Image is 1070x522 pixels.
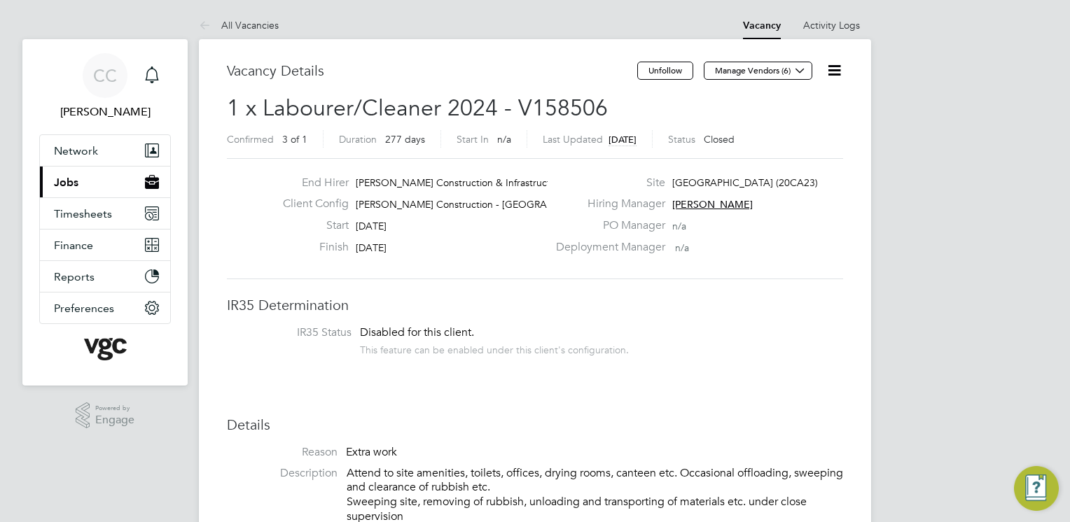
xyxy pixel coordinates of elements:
button: Unfollow [637,62,693,80]
span: Network [54,144,98,157]
a: All Vacancies [199,19,279,31]
label: Confirmed [227,133,274,146]
label: Reason [227,445,338,460]
button: Jobs [40,167,170,197]
button: Preferences [40,292,170,323]
span: [GEOGRAPHIC_DATA] (20CA23) [672,176,818,189]
button: Reports [40,261,170,292]
a: Vacancy [743,20,781,31]
span: n/a [672,220,686,232]
button: Manage Vendors (6) [704,62,812,80]
nav: Main navigation [22,39,188,386]
span: Reports [54,270,95,283]
div: This feature can be enabled under this client's configuration. [360,340,629,356]
span: n/a [675,241,689,254]
h3: IR35 Determination [227,296,843,314]
a: Go to home page [39,338,171,360]
label: IR35 Status [241,325,352,340]
label: Deployment Manager [548,240,665,255]
span: n/a [497,133,511,146]
label: Hiring Manager [548,197,665,211]
span: [DATE] [609,134,637,146]
img: vgcgroup-logo-retina.png [84,338,127,360]
label: Finish [272,240,349,255]
label: Duration [339,133,377,146]
span: Preferences [54,302,114,315]
span: 3 of 1 [282,133,307,146]
span: Engage [95,414,134,426]
span: Finance [54,239,93,252]
button: Timesheets [40,198,170,229]
span: Jobs [54,176,78,189]
span: [DATE] [356,241,387,254]
span: Connor Campbell [39,104,171,120]
h3: Details [227,416,843,434]
span: [PERSON_NAME] [672,198,753,211]
span: [PERSON_NAME] Construction - [GEOGRAPHIC_DATA] [356,198,603,211]
button: Finance [40,230,170,260]
span: Powered by [95,402,134,414]
label: End Hirer [272,176,349,190]
a: Activity Logs [803,19,860,31]
label: Start In [457,133,489,146]
span: Timesheets [54,207,112,220]
span: Disabled for this client. [360,325,474,339]
span: 1 x Labourer/Cleaner 2024 - V158506 [227,94,608,122]
label: Description [227,466,338,481]
label: Last Updated [543,133,603,146]
h3: Vacancy Details [227,62,637,80]
span: [DATE] [356,220,387,232]
span: Closed [704,133,735,146]
label: Start [272,218,349,233]
span: 277 days [385,133,425,146]
label: Site [548,176,665,190]
label: PO Manager [548,218,665,233]
label: Status [668,133,695,146]
label: Client Config [272,197,349,211]
span: Extra work [346,445,397,459]
button: Network [40,135,170,166]
button: Engage Resource Center [1014,466,1059,511]
a: Powered byEngage [76,402,135,429]
a: CC[PERSON_NAME] [39,53,171,120]
span: CC [93,66,117,85]
span: [PERSON_NAME] Construction & Infrastruct… [356,176,560,189]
